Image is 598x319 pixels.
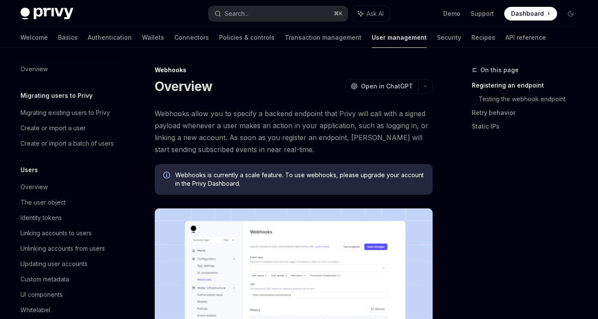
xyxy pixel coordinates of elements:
[20,182,48,192] div: Overview
[20,8,73,20] img: dark logo
[20,213,62,223] div: Identity tokens
[175,171,424,188] span: Webhooks is currently a scale feature. To use webhooks, please upgrade your account in the Privy ...
[511,9,544,18] span: Dashboard
[334,10,343,17] span: ⌘ K
[20,91,92,101] h5: Migrating users to Privy
[20,274,69,284] div: Custom metadata
[20,123,86,133] div: Create or import a user
[564,7,578,20] button: Toggle dark mode
[14,105,123,120] a: Migrating existing users to Privy
[20,27,48,48] a: Welcome
[472,120,584,133] a: Static IPs
[155,79,212,94] h1: Overview
[155,66,433,74] div: Webhooks
[14,61,123,77] a: Overview
[20,305,50,315] div: Whitelabel
[174,27,209,48] a: Connectors
[163,172,172,180] svg: Info
[20,290,63,300] div: UI components
[20,165,38,175] h5: Users
[285,27,361,48] a: Transaction management
[480,65,519,75] span: On this page
[14,287,123,302] a: UI components
[367,9,384,18] span: Ask AI
[20,228,92,238] div: Linking accounts to users
[14,136,123,151] a: Create or import a batch of users
[472,79,584,92] a: Registering an endpoint
[208,6,348,21] button: Search...⌘K
[58,27,78,48] a: Basics
[14,179,123,195] a: Overview
[443,9,460,18] a: Demo
[20,259,87,269] div: Updating user accounts
[14,256,123,272] a: Updating user accounts
[14,210,123,225] a: Identity tokens
[14,272,123,287] a: Custom metadata
[361,82,413,91] span: Open in ChatGPT
[472,106,584,120] a: Retry behavior
[14,241,123,256] a: Unlinking accounts from users
[20,108,110,118] div: Migrating existing users to Privy
[345,79,418,94] button: Open in ChatGPT
[14,120,123,136] a: Create or import a user
[20,197,66,208] div: The user object
[155,108,433,155] span: Webhooks allow you to specify a backend endpoint that Privy will call with a signed payload whene...
[14,302,123,318] a: Whitelabel
[504,7,557,20] a: Dashboard
[20,138,114,149] div: Create or import a batch of users
[88,27,132,48] a: Authentication
[352,6,390,21] button: Ask AI
[14,195,123,210] a: The user object
[437,27,461,48] a: Security
[471,27,495,48] a: Recipes
[20,64,48,74] div: Overview
[14,225,123,241] a: Linking accounts to users
[225,9,248,19] div: Search...
[219,27,274,48] a: Policies & controls
[471,9,494,18] a: Support
[506,27,546,48] a: API reference
[372,27,427,48] a: User management
[20,243,105,254] div: Unlinking accounts from users
[479,92,584,106] a: Testing the webhook endpoint
[142,27,164,48] a: Wallets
